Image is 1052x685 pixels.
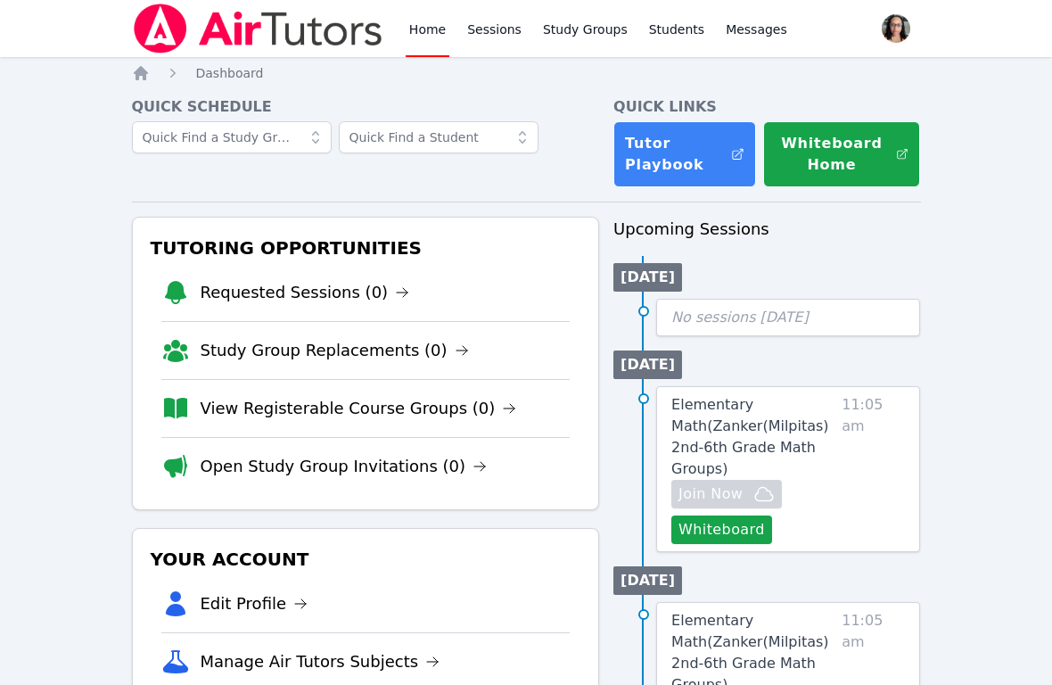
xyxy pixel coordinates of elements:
li: [DATE] [613,351,682,379]
button: Whiteboard [671,516,772,544]
span: 11:05 am [842,394,905,544]
a: Study Group Replacements (0) [201,338,469,363]
span: No sessions [DATE] [671,309,809,326]
button: Whiteboard Home [763,121,920,187]
h4: Quick Schedule [132,96,600,118]
a: Elementary Math(Zanker(Milpitas) 2nd-6th Grade Math Groups) [671,394,834,480]
li: [DATE] [613,263,682,292]
span: Elementary Math ( Zanker(Milpitas) 2nd-6th Grade Math Groups ) [671,396,829,477]
a: View Registerable Course Groups (0) [201,396,517,421]
button: Join Now [671,480,782,508]
span: Dashboard [196,66,264,80]
a: Requested Sessions (0) [201,280,410,305]
h3: Tutoring Opportunities [147,232,585,264]
input: Quick Find a Student [339,121,538,153]
span: Join Now [678,483,743,505]
img: Air Tutors [132,4,384,54]
li: [DATE] [613,566,682,595]
h3: Upcoming Sessions [613,217,920,242]
a: Dashboard [196,64,264,82]
a: Tutor Playbook [613,121,756,187]
a: Open Study Group Invitations (0) [201,454,488,479]
h3: Your Account [147,543,585,575]
a: Manage Air Tutors Subjects [201,649,440,674]
nav: Breadcrumb [132,64,921,82]
span: Messages [726,21,787,38]
input: Quick Find a Study Group [132,121,332,153]
a: Edit Profile [201,591,308,616]
h4: Quick Links [613,96,920,118]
